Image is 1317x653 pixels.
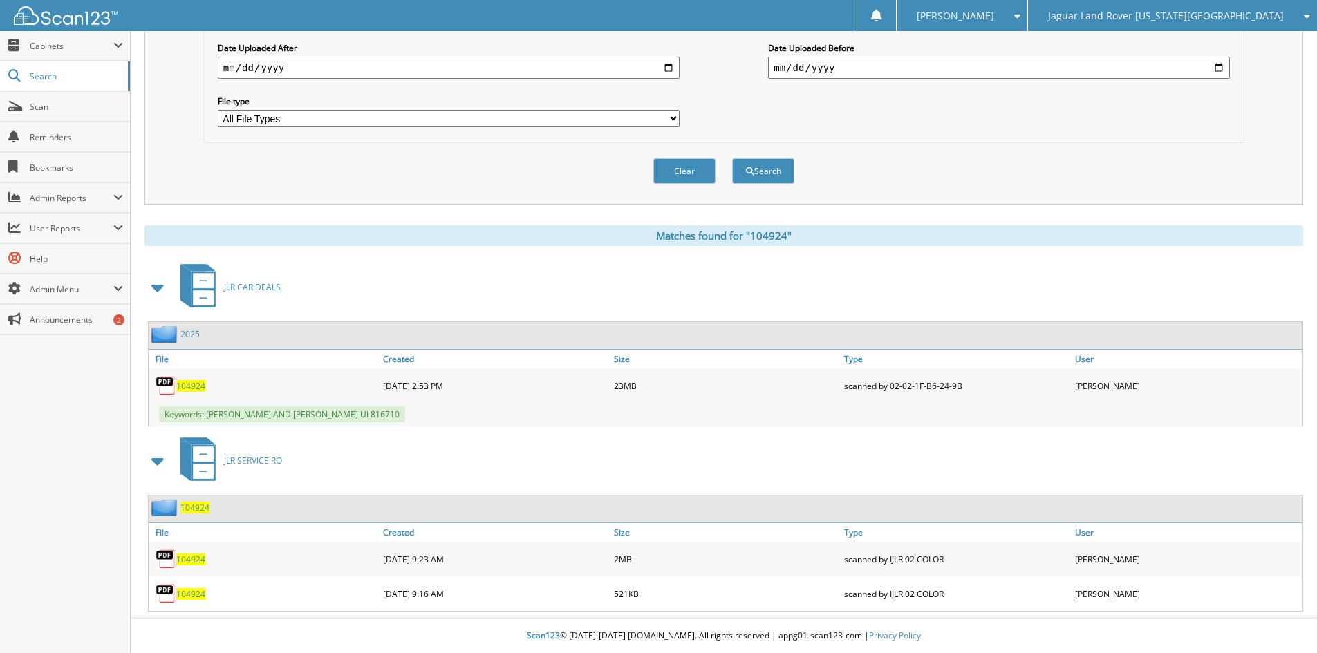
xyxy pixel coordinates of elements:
[841,580,1072,607] div: scanned by IJLR 02 COLOR
[30,283,113,295] span: Admin Menu
[30,131,123,143] span: Reminders
[1072,580,1302,607] div: [PERSON_NAME]
[113,314,124,325] div: 2
[156,583,176,604] img: PDF.png
[172,433,282,488] a: JLR SERVICE RO
[610,372,841,399] div: 23MB
[527,630,560,641] span: Scan123
[180,328,200,340] a: 2025
[30,314,123,325] span: Announcements
[1072,372,1302,399] div: [PERSON_NAME]
[380,580,610,607] div: [DATE] 9:16 AM
[172,260,281,314] a: JLR CAR DEALS
[610,523,841,542] a: Size
[156,375,176,396] img: PDF.png
[380,350,610,368] a: Created
[732,158,794,184] button: Search
[1072,350,1302,368] a: User
[841,372,1072,399] div: scanned by 02-02-1F-B6-24-9B
[380,545,610,573] div: [DATE] 9:23 AM
[380,372,610,399] div: [DATE] 2:53 PM
[380,523,610,542] a: Created
[151,499,180,516] img: folder2.png
[30,192,113,204] span: Admin Reports
[224,455,282,466] span: JLR SERVICE RO
[30,70,121,82] span: Search
[869,630,921,641] a: Privacy Policy
[30,223,113,234] span: User Reports
[14,6,118,25] img: scan123-logo-white.svg
[156,549,176,569] img: PDF.png
[768,57,1230,79] input: end
[610,580,841,607] div: 521KB
[144,225,1303,246] div: Matches found for "104924"
[1072,523,1302,542] a: User
[151,325,180,343] img: folder2.png
[30,40,113,52] span: Cabinets
[224,281,281,293] span: JLR CAR DEALS
[841,545,1072,573] div: scanned by IJLR 02 COLOR
[218,95,680,107] label: File type
[30,162,123,173] span: Bookmarks
[841,350,1072,368] a: Type
[176,380,205,392] a: 104924
[30,253,123,265] span: Help
[610,545,841,573] div: 2MB
[610,350,841,368] a: Size
[30,101,123,113] span: Scan
[768,42,1230,54] label: Date Uploaded Before
[1072,545,1302,573] div: [PERSON_NAME]
[159,406,405,422] span: Keywords: [PERSON_NAME] AND [PERSON_NAME] UL816710
[218,57,680,79] input: start
[180,502,209,513] a: 104924
[653,158,716,184] button: Clear
[1248,587,1317,653] iframe: Chat Widget
[176,588,205,600] a: 104924
[176,553,205,565] a: 104924
[149,523,380,542] a: File
[218,42,680,54] label: Date Uploaded After
[149,350,380,368] a: File
[917,12,994,20] span: [PERSON_NAME]
[1048,12,1284,20] span: Jaguar Land Rover [US_STATE][GEOGRAPHIC_DATA]
[131,619,1317,653] div: © [DATE]-[DATE] [DOMAIN_NAME]. All rights reserved | appg01-scan123-com |
[841,523,1072,542] a: Type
